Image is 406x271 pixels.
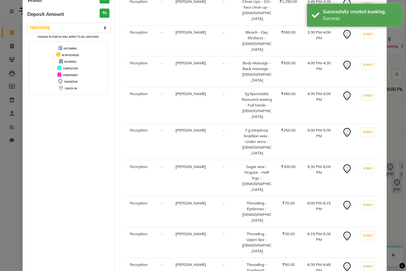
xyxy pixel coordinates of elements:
[175,61,206,65] span: [PERSON_NAME]
[152,197,172,227] td: -
[241,127,272,156] div: 3 g (stripless) brazilian wax - Under arms - [DEMOGRAPHIC_DATA]
[210,56,238,87] td: -
[175,128,206,132] span: [PERSON_NAME]
[279,127,297,133] div: ₹250.00
[126,124,152,160] td: Reception
[126,87,152,124] td: Reception
[361,232,374,240] button: START
[126,26,152,56] td: Reception
[175,91,206,96] span: [PERSON_NAME]
[301,227,337,258] td: 6:15 PM-6:30 PM
[210,197,238,227] td: -
[63,47,77,50] span: UPCOMING
[301,124,337,160] td: 5:00 PM-5:30 PM
[152,160,172,197] td: -
[27,11,64,18] span: Deposit Amount
[279,164,297,170] div: ₹300.00
[361,262,374,270] button: START
[126,227,152,258] td: Reception
[361,92,374,100] button: START
[175,164,206,169] span: [PERSON_NAME]
[100,9,109,18] h3: ₹0
[279,29,297,35] div: ₹550.00
[210,227,238,258] td: -
[241,60,272,83] div: Body Massage - Back massage - [DEMOGRAPHIC_DATA]
[210,160,238,197] td: -
[175,231,206,236] span: [PERSON_NAME]
[323,15,397,22] div: Success
[64,60,76,63] span: DROPPED
[241,164,272,192] div: Sugar wax - Regular - Half legs - [DEMOGRAPHIC_DATA]
[65,87,77,90] span: CHECK-IN
[62,54,79,57] span: IN PROGRESS
[64,80,78,83] span: TENTATIVE
[361,201,374,209] button: START
[210,87,238,124] td: -
[361,61,374,69] button: START
[152,124,172,160] td: -
[126,197,152,227] td: Reception
[241,200,272,223] div: Threading - Eyebrows - [DEMOGRAPHIC_DATA]
[361,128,374,136] button: START
[279,91,297,97] div: ₹450.00
[126,56,152,87] td: Reception
[301,26,337,56] td: 3:30 PM-4:00 PM
[175,201,206,205] span: [PERSON_NAME]
[210,26,238,56] td: -
[361,30,374,38] button: START
[241,29,272,52] div: Bleach - Oxy life(face) - [DEMOGRAPHIC_DATA]
[301,56,337,87] td: 4:00 PM-4:30 PM
[323,9,397,15] div: Successfully created booking.
[126,160,152,197] td: Reception
[152,26,172,56] td: -
[152,227,172,258] td: -
[241,231,272,254] div: Threading - Upper lips - [DEMOGRAPHIC_DATA]
[301,160,337,197] td: 5:30 PM-6:00 PM
[152,56,172,87] td: -
[361,165,374,172] button: START
[63,67,78,70] span: COMPLETED
[279,262,297,268] div: ₹50.00
[279,60,297,66] div: ₹500.00
[62,74,78,77] span: CONFIRMED
[241,91,272,119] div: 2g liposoluble flavoured waxing - Full hands - [DEMOGRAPHIC_DATA]
[175,30,206,35] span: [PERSON_NAME]
[37,35,99,38] small: Change in status will apply to all services.
[152,87,172,124] td: -
[279,231,297,237] div: ₹30.00
[279,200,297,206] div: ₹70.00
[301,197,337,227] td: 6:00 PM-6:15 PM
[175,262,206,267] span: [PERSON_NAME]
[301,87,337,124] td: 4:30 PM-5:00 PM
[210,124,238,160] td: -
